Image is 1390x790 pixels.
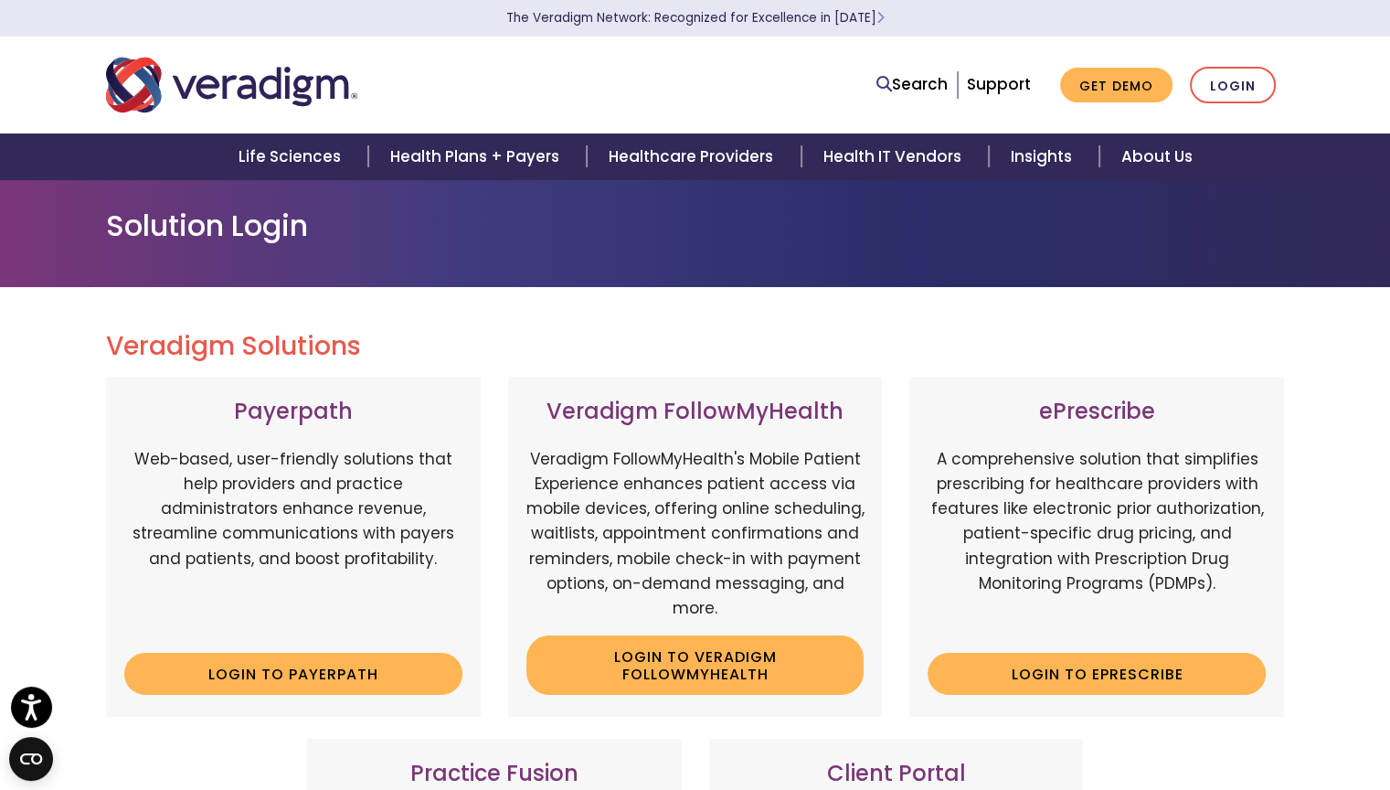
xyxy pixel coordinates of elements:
a: Insights [989,133,1099,180]
img: Veradigm logo [106,55,357,115]
h2: Veradigm Solutions [106,331,1285,362]
h1: Solution Login [106,208,1285,243]
a: Login to ePrescribe [928,653,1266,695]
a: Login to Payerpath [124,653,462,695]
a: Get Demo [1060,68,1172,103]
p: Veradigm FollowMyHealth's Mobile Patient Experience enhances patient access via mobile devices, o... [526,447,865,621]
a: Health IT Vendors [801,133,989,180]
h3: Veradigm FollowMyHealth [526,399,865,425]
a: Support [967,73,1031,95]
a: Life Sciences [217,133,368,180]
a: Healthcare Providers [587,133,801,180]
a: About Us [1099,133,1215,180]
h3: Payerpath [124,399,462,425]
h3: Practice Fusion [325,761,663,787]
a: Login [1190,67,1276,104]
button: Open CMP widget [9,737,53,781]
a: Search [876,72,948,97]
p: Web-based, user-friendly solutions that help providers and practice administrators enhance revenu... [124,447,462,639]
a: Login to Veradigm FollowMyHealth [526,635,865,695]
iframe: Drift Chat Widget [1040,659,1368,768]
p: A comprehensive solution that simplifies prescribing for healthcare providers with features like ... [928,447,1266,639]
h3: ePrescribe [928,399,1266,425]
a: Health Plans + Payers [368,133,587,180]
a: The Veradigm Network: Recognized for Excellence in [DATE]Learn More [506,9,885,27]
h3: Client Portal [727,761,1066,787]
span: Learn More [876,9,885,27]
